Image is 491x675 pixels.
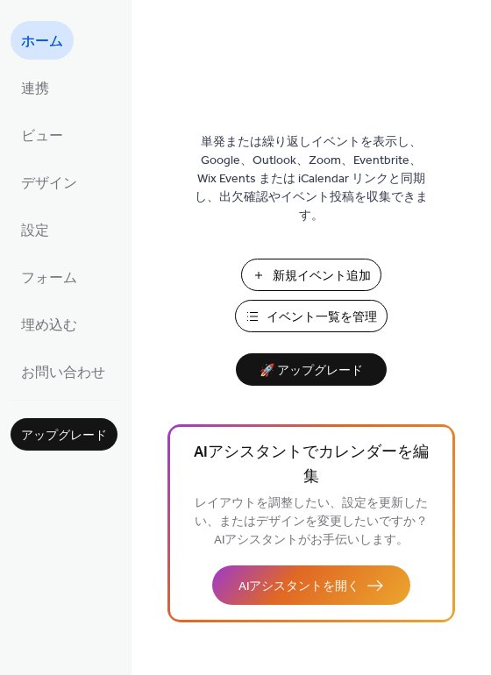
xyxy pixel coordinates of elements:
[21,312,77,340] span: 埋め込む
[11,305,88,344] a: 埋め込む
[11,116,74,154] a: ビュー
[194,441,429,490] span: AIアシスタントでカレンダーを編集
[212,565,410,605] button: AIアシスタントを開く
[21,75,49,103] span: 連携
[246,359,376,383] span: 🚀 アップグレード
[11,163,88,202] a: デザイン
[267,309,377,327] span: イベント一覧を管理
[236,353,387,386] button: 🚀 アップグレード
[11,68,60,107] a: 連携
[21,123,63,151] span: ビュー
[21,170,77,198] span: デザイン
[11,352,116,391] a: お問い合わせ
[21,427,107,445] span: アップグレード
[195,492,428,552] span: レイアウトを調整したい、設定を更新したい、またはデザインを変更したいですか？AIアシスタントがお手伝いします。
[21,359,105,387] span: お問い合わせ
[21,217,49,245] span: 設定
[21,265,77,293] span: フォーム
[11,21,74,60] a: ホーム
[11,418,117,451] button: アップグレード
[193,133,430,225] span: 単発または繰り返しイベントを表示し、Google、Outlook、Zoom、Eventbrite、Wix Events または iCalendar リンクと同期し、出欠確認やイベント投稿を収集で...
[21,28,63,56] span: ホーム
[11,210,60,249] a: 設定
[11,258,88,296] a: フォーム
[241,259,381,291] button: 新規イベント追加
[235,300,388,332] button: イベント一覧を管理
[273,267,371,286] span: 新規イベント追加
[238,578,359,596] span: AIアシスタントを開く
